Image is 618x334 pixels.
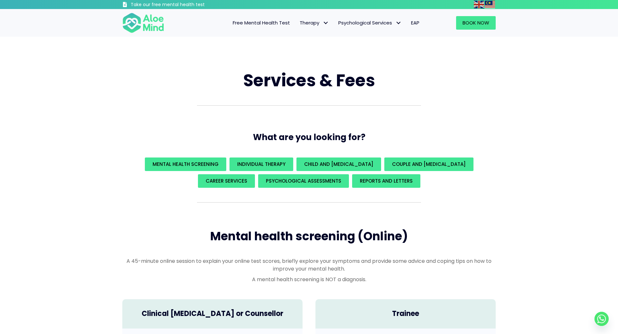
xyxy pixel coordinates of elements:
[463,19,489,26] span: Book Now
[456,16,496,30] a: Book Now
[300,19,329,26] span: Therapy
[595,312,609,326] a: Whatsapp
[210,228,408,244] span: Mental health screening (Online)
[122,156,496,189] div: What are you looking for?
[145,157,226,171] a: Mental Health Screening
[206,177,247,184] span: Career Services
[485,1,496,8] a: Malay
[237,161,286,167] span: Individual Therapy
[384,157,473,171] a: Couple and [MEDICAL_DATA]
[173,16,424,30] nav: Menu
[122,2,239,9] a: Take our free mental health test
[122,12,164,33] img: Aloe mind Logo
[253,131,365,143] span: What are you looking for?
[295,16,333,30] a: TherapyTherapy: submenu
[122,276,496,283] p: A mental health screening is NOT a diagnosis.
[474,1,485,8] a: English
[392,161,466,167] span: Couple and [MEDICAL_DATA]
[198,174,255,188] a: Career Services
[129,309,296,319] h4: Clinical [MEDICAL_DATA] or Counsellor
[360,177,413,184] span: REPORTS AND LETTERS
[338,19,401,26] span: Psychological Services
[229,157,293,171] a: Individual Therapy
[474,1,484,8] img: en
[485,1,495,8] img: ms
[322,309,489,319] h4: Trainee
[304,161,373,167] span: Child and [MEDICAL_DATA]
[406,16,424,30] a: EAP
[411,19,419,26] span: EAP
[352,174,420,188] a: REPORTS AND LETTERS
[233,19,290,26] span: Free Mental Health Test
[228,16,295,30] a: Free Mental Health Test
[122,257,496,272] p: A 45-minute online session to explain your online test scores, briefly explore your symptoms and ...
[131,2,239,8] h3: Take our free mental health test
[266,177,341,184] span: Psychological assessments
[296,157,381,171] a: Child and [MEDICAL_DATA]
[153,161,219,167] span: Mental Health Screening
[258,174,349,188] a: Psychological assessments
[321,18,330,28] span: Therapy: submenu
[333,16,406,30] a: Psychological ServicesPsychological Services: submenu
[243,69,375,92] span: Services & Fees
[394,18,403,28] span: Psychological Services: submenu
